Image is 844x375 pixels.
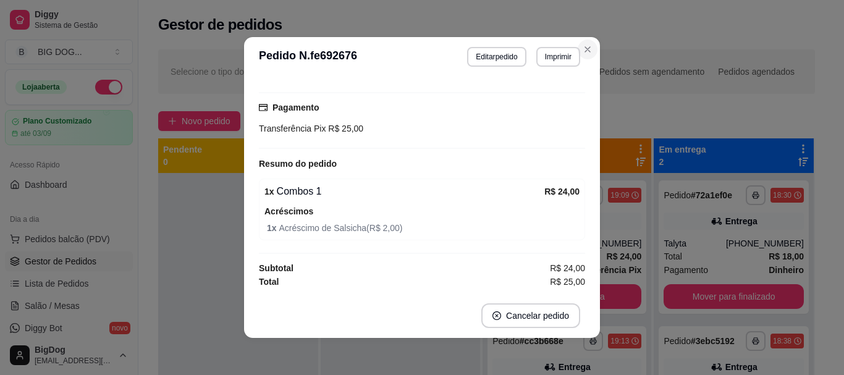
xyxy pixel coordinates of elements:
[259,47,357,67] h3: Pedido N. fe692676
[264,206,313,216] strong: Acréscimos
[492,311,501,320] span: close-circle
[264,187,274,196] strong: 1 x
[481,303,580,328] button: close-circleCancelar pedido
[267,223,279,233] strong: 1 x
[264,184,544,199] div: Combos 1
[326,124,363,133] span: R$ 25,00
[550,261,585,275] span: R$ 24,00
[267,221,580,235] span: Acréscimo de Salsicha ( R$ 2,00 )
[544,187,580,196] strong: R$ 24,00
[578,40,597,59] button: Close
[536,47,580,67] button: Imprimir
[259,103,268,112] span: credit-card
[259,277,279,287] strong: Total
[467,47,526,67] button: Editarpedido
[550,275,585,289] span: R$ 25,00
[259,159,337,169] strong: Resumo do pedido
[259,124,326,133] span: Transferência Pix
[272,103,319,112] strong: Pagamento
[259,263,293,273] strong: Subtotal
